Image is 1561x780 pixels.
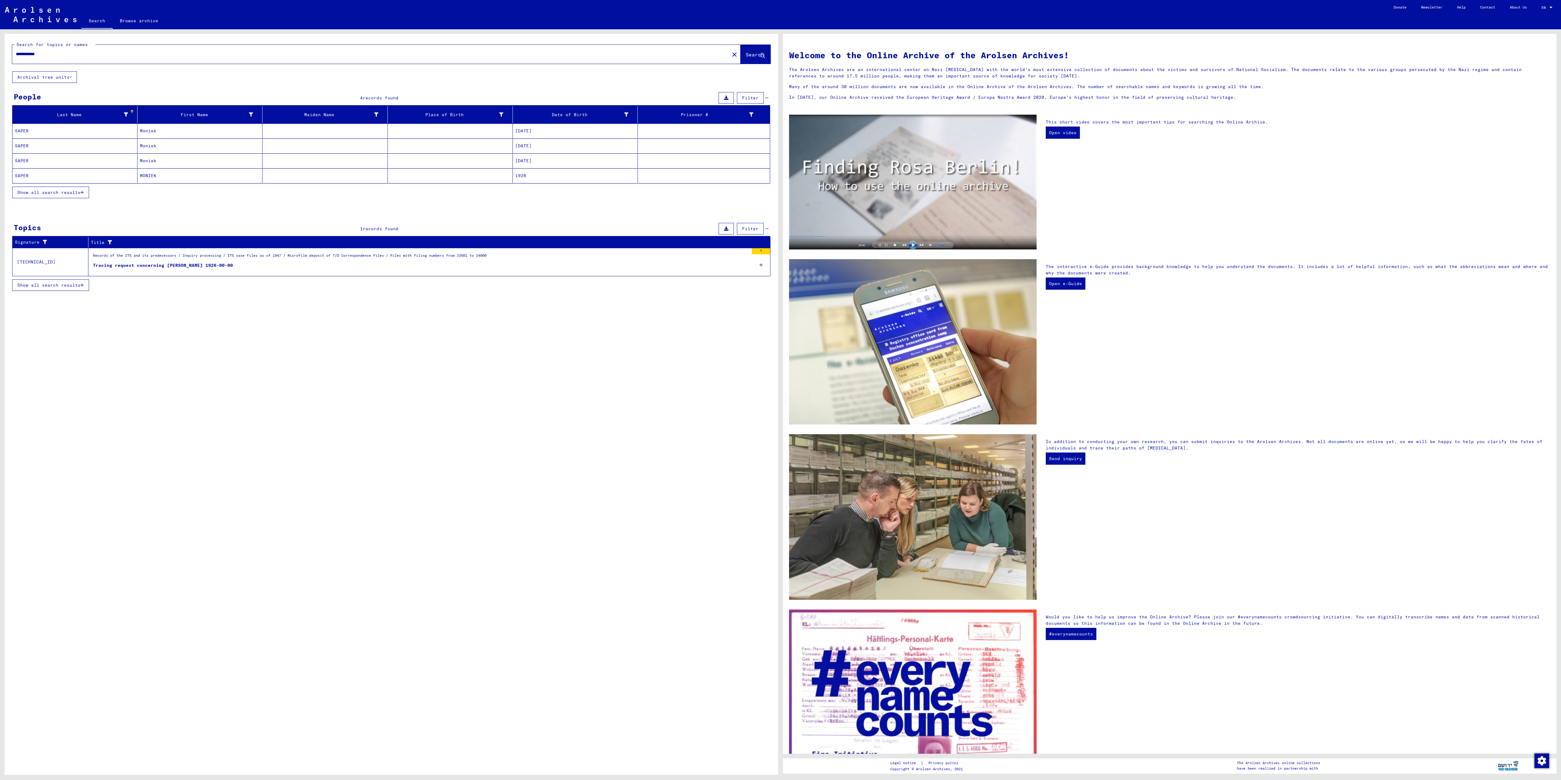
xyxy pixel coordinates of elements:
[265,110,387,120] div: Maiden Name
[390,112,503,118] div: Place of Birth
[140,112,253,118] div: First Name
[640,110,763,120] div: Prisoner #
[1534,753,1549,768] img: Change consent
[138,106,263,123] mat-header-cell: First Name
[515,110,638,120] div: Date of Birth
[515,112,628,118] div: Date of Birth
[513,106,638,123] mat-header-cell: Date of Birth
[265,112,378,118] div: Maiden Name
[737,223,764,234] button: Filter
[890,766,966,772] p: Copyright © Arolsen Archives, 2021
[1046,628,1096,640] a: #everynamecounts
[363,95,398,101] span: records found
[742,95,759,101] span: Filter
[138,123,263,138] mat-cell: Moniek
[360,95,363,101] span: 4
[14,222,41,233] div: Topics
[1046,453,1085,465] a: Send inquiry
[789,66,1550,79] p: The Arolsen Archives are an international center on Nazi [MEDICAL_DATA] with the world’s most ext...
[1046,119,1550,125] p: This short video covers the most important tips for searching the Online Archive.
[1046,438,1550,451] p: In addition to conducting your own research, you can submit inquiries to the Arolsen Archives. No...
[15,110,137,120] div: Last Name
[513,138,638,153] mat-cell: [DATE]
[15,112,128,118] div: Last Name
[91,238,763,247] div: Title
[138,168,263,183] mat-cell: MONIEK
[388,106,513,123] mat-header-cell: Place of Birth
[789,84,1550,90] p: Many of the around 30 million documents are now available in the Online Archive of the Arolsen Ar...
[13,168,138,183] mat-cell: SAPER
[138,138,263,153] mat-cell: Moniek
[93,253,487,261] div: Records of the ITS and its predecessors / Inquiry processing / ITS case files as of 1947 / Microf...
[14,91,41,102] div: People
[12,187,89,198] button: Show all search results
[1237,766,1320,771] p: have been realized in partnership with
[13,138,138,153] mat-cell: SAPER
[17,282,80,288] span: Show all search results
[390,110,513,120] div: Place of Birth
[81,13,113,29] a: Search
[741,45,770,64] button: Search
[13,153,138,168] mat-cell: SAPER
[731,51,738,58] mat-icon: close
[16,42,88,47] mat-label: Search for topics or names
[737,92,764,104] button: Filter
[1497,758,1520,773] img: yv_logo.png
[13,123,138,138] mat-cell: SAPER
[360,226,363,231] span: 1
[640,112,753,118] div: Prisoner #
[638,106,770,123] mat-header-cell: Prisoner #
[1046,277,1085,290] a: Open e-Guide
[1541,5,1548,10] span: EN
[1237,760,1320,766] p: The Arolsen Archives online collections
[17,190,80,195] span: Show all search results
[138,153,263,168] mat-cell: Moniek
[752,248,770,254] div: 4
[5,7,77,22] img: Arolsen_neg.svg
[1046,614,1550,627] p: Would you like to help us improve the Online Archive? Please join our #everynamecounts crowdsourc...
[890,760,921,766] a: Legal notice
[789,115,1037,249] img: video.jpg
[12,71,77,83] button: Archival tree units
[140,110,262,120] div: First Name
[746,52,764,58] span: Search
[12,279,89,291] button: Show all search results
[1046,127,1080,139] a: Open video
[513,153,638,168] mat-cell: [DATE]
[728,48,741,60] button: Clear
[789,49,1550,62] h1: Welcome to the Online Archive of the Arolsen Archives!
[13,248,88,276] td: [TECHNICAL_ID]
[113,13,166,28] a: Browse archive
[513,168,638,183] mat-cell: 1926
[91,239,755,246] div: Title
[513,123,638,138] mat-cell: [DATE]
[15,239,80,245] div: Signature
[789,434,1037,600] img: inquiries.jpg
[1046,263,1550,276] p: The interactive e-Guide provides background knowledge to help you understand the documents. It in...
[13,106,138,123] mat-header-cell: Last Name
[15,238,88,247] div: Signature
[890,760,966,766] div: |
[789,94,1550,101] p: In [DATE], our Online Archive received the European Heritage Award / Europa Nostra Award 2020, Eu...
[742,226,759,231] span: Filter
[789,259,1037,425] img: eguide.jpg
[263,106,388,123] mat-header-cell: Maiden Name
[93,262,233,269] div: Tracing request concerning [PERSON_NAME] 1926-00-00
[363,226,398,231] span: records found
[923,760,966,766] a: Privacy policy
